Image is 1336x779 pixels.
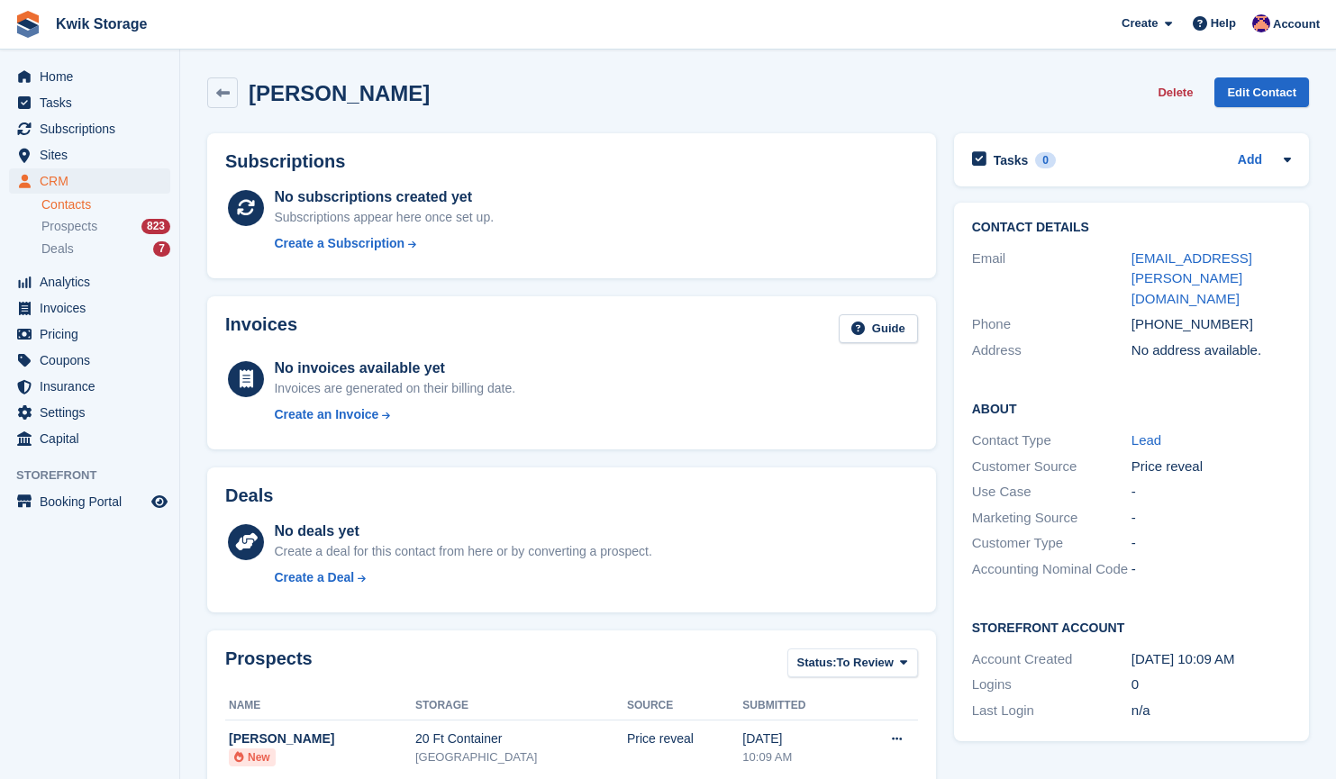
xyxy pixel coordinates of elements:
a: menu [9,489,170,514]
div: Price reveal [1132,457,1291,477]
span: Home [40,64,148,89]
div: - [1132,482,1291,503]
div: Marketing Source [972,508,1132,529]
div: No invoices available yet [274,358,515,379]
h2: Deals [225,485,273,506]
div: Customer Type [972,533,1132,554]
th: Storage [415,692,627,720]
a: menu [9,90,170,115]
div: 7 [153,241,170,257]
h2: Invoices [225,314,297,344]
div: Customer Source [972,457,1132,477]
div: Price reveal [627,729,742,748]
div: Invoices are generated on their billing date. [274,379,515,398]
div: No subscriptions created yet [274,186,494,208]
div: Create an Invoice [274,405,378,424]
a: Create an Invoice [274,405,515,424]
a: menu [9,295,170,321]
div: Create a Deal [274,568,354,587]
div: - [1132,533,1291,554]
a: menu [9,374,170,399]
span: Invoices [40,295,148,321]
div: Create a deal for this contact from here or by converting a prospect. [274,542,651,561]
div: 0 [1035,152,1056,168]
a: Edit Contact [1214,77,1309,107]
a: menu [9,168,170,194]
div: Logins [972,675,1132,695]
a: menu [9,116,170,141]
a: Kwik Storage [49,9,154,39]
img: stora-icon-8386f47178a22dfd0bd8f6a31ec36ba5ce8667c1dd55bd0f319d3a0aa187defe.svg [14,11,41,38]
div: Phone [972,314,1132,335]
div: [DATE] 10:09 AM [1132,649,1291,670]
th: Name [225,692,415,720]
div: n/a [1132,701,1291,721]
a: Contacts [41,196,170,213]
div: [PERSON_NAME] [229,729,415,748]
h2: Prospects [225,648,313,682]
div: Account Created [972,649,1132,670]
div: 0 [1132,675,1291,695]
div: Contact Type [972,430,1132,451]
div: Use Case [972,482,1132,503]
a: menu [9,322,170,347]
div: [GEOGRAPHIC_DATA] [415,748,627,766]
span: Account [1273,15,1320,33]
span: Settings [40,400,148,425]
div: 823 [141,219,170,234]
div: No address available. [1132,340,1291,361]
span: Capital [40,426,148,451]
span: Analytics [40,269,148,294]
span: To Review [837,654,894,672]
a: menu [9,142,170,168]
a: Deals 7 [41,240,170,258]
span: Insurance [40,374,148,399]
div: Create a Subscription [274,234,404,253]
span: Deals [41,240,74,258]
span: Sites [40,142,148,168]
div: Last Login [972,701,1132,721]
h2: [PERSON_NAME] [249,81,430,105]
a: Prospects 823 [41,217,170,236]
a: menu [9,269,170,294]
h2: Subscriptions [225,151,918,172]
span: Pricing [40,322,148,347]
li: New [229,748,276,766]
div: - [1132,508,1291,529]
span: Coupons [40,348,148,373]
a: Add [1238,150,1262,171]
a: Create a Deal [274,568,651,587]
span: Booking Portal [40,489,148,514]
a: [EMAIL_ADDRESS][PERSON_NAME][DOMAIN_NAME] [1132,250,1252,306]
span: Subscriptions [40,116,148,141]
button: Delete [1150,77,1200,107]
h2: Contact Details [972,221,1291,235]
span: Status: [797,654,837,672]
div: Address [972,340,1132,361]
a: menu [9,348,170,373]
div: 10:09 AM [742,748,852,766]
h2: Storefront Account [972,618,1291,636]
div: [DATE] [742,729,852,748]
a: menu [9,426,170,451]
span: CRM [40,168,148,194]
span: Help [1211,14,1236,32]
a: Lead [1132,432,1161,448]
div: - [1132,559,1291,580]
a: Create a Subscription [274,234,494,253]
div: No deals yet [274,521,651,542]
span: Tasks [40,90,148,115]
div: Email [972,249,1132,310]
a: Guide [839,314,918,344]
div: [PHONE_NUMBER] [1132,314,1291,335]
h2: About [972,399,1291,417]
h2: Tasks [994,152,1029,168]
img: Jade Stanley [1252,14,1270,32]
div: Accounting Nominal Code [972,559,1132,580]
div: 20 Ft Container [415,729,627,748]
th: Source [627,692,742,720]
a: menu [9,64,170,89]
button: Status: To Review [787,648,918,678]
div: Subscriptions appear here once set up. [274,208,494,227]
span: Storefront [16,466,179,485]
